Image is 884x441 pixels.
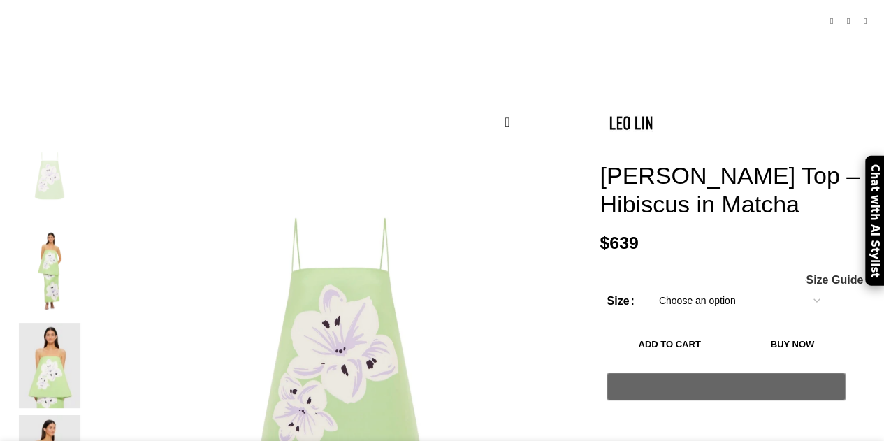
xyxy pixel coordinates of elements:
h1: [PERSON_NAME] Top – Hibiscus in Matcha [600,161,874,219]
bdi: 639 [600,233,638,252]
a: Size Guide [805,275,863,287]
span: $ [600,233,609,252]
button: Buy now [739,330,846,359]
span: Size Guide [806,275,863,287]
button: Pay with GPay [607,373,846,401]
img: leo lin dress [7,230,92,315]
img: Leo Lin [600,92,662,154]
a: Next product [857,13,874,29]
label: Size [607,292,634,310]
img: leo lin dresses [7,323,92,408]
button: Add to cart [607,330,732,359]
img: Étienne Top - Hibiscus in Matcha [7,138,92,223]
a: Previous product [823,13,840,29]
